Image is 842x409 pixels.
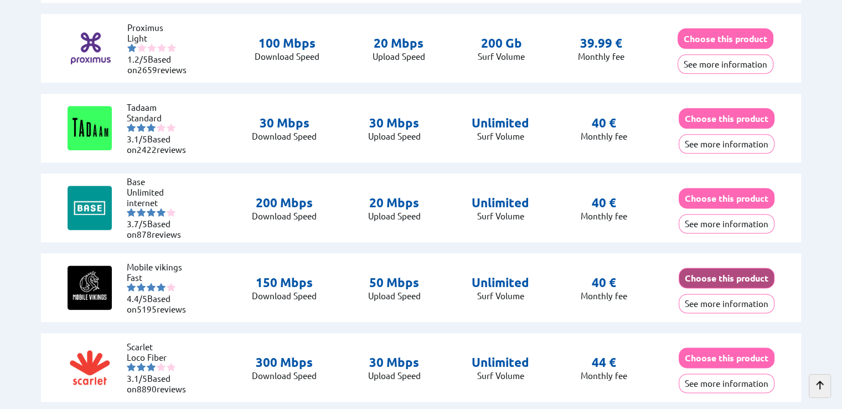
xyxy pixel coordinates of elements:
[127,54,148,64] span: 1.2/5
[472,290,529,301] p: Surf Volume
[368,195,421,211] p: 20 Mbps
[127,272,193,283] li: Fast
[147,283,156,292] img: starnr3
[137,144,157,155] span: 2422
[581,370,627,381] p: Monthly fee
[578,51,624,62] p: Monthly fee
[472,211,529,221] p: Surf Volume
[472,370,529,381] p: Surf Volume
[679,298,774,309] a: See more information
[581,211,627,221] p: Monthly fee
[147,43,156,52] img: starnr3
[127,113,193,123] li: Standard
[679,347,774,368] button: Choose this product
[368,355,421,370] p: 30 Mbps
[127,123,136,132] img: starnr1
[157,208,166,217] img: starnr4
[157,123,166,132] img: starnr4
[592,355,616,370] p: 44 €
[127,54,194,75] li: Based on reviews
[252,275,317,290] p: 150 Mbps
[157,362,166,371] img: starnr4
[679,268,774,288] button: Choose this product
[472,115,529,131] p: Unlimited
[137,123,146,132] img: starnr2
[368,290,421,301] p: Upload Speed
[679,218,774,229] a: See more information
[679,273,774,283] a: Choose this product
[167,123,175,132] img: starnr5
[68,265,112,310] img: Logo of Mobile vikings
[373,35,425,51] p: 20 Mbps
[167,208,175,217] img: starnr5
[127,187,193,208] li: Unlimited internet
[472,131,529,141] p: Surf Volume
[679,214,774,233] button: See more information
[137,64,157,75] span: 2659
[592,275,616,290] p: 40 €
[137,208,146,217] img: starnr2
[368,131,421,141] p: Upload Speed
[478,51,525,62] p: Surf Volume
[252,115,317,131] p: 30 Mbps
[679,352,774,363] a: Choose this product
[472,355,529,370] p: Unlimited
[678,33,773,44] a: Choose this product
[68,345,112,390] img: Logo of Scarlet
[368,211,421,221] p: Upload Speed
[678,59,773,69] a: See more information
[69,26,113,70] img: Logo of Proximus
[157,43,166,52] img: starnr4
[127,22,194,33] li: Proximus
[255,51,319,62] p: Download Speed
[368,370,421,381] p: Upload Speed
[137,362,146,371] img: starnr2
[368,275,421,290] p: 50 Mbps
[68,106,112,150] img: Logo of Tadaam
[127,208,136,217] img: starnr1
[68,186,112,230] img: Logo of Base
[373,51,425,62] p: Upload Speed
[679,378,774,388] a: See more information
[127,352,193,362] li: Loco Fiber
[127,262,193,272] li: Mobile vikings
[137,229,152,239] span: 878
[127,362,136,371] img: starnr1
[679,108,774,129] button: Choose this product
[252,131,317,141] p: Download Speed
[127,102,193,113] li: Tadaam
[679,193,774,203] a: Choose this product
[592,195,616,211] p: 40 €
[137,304,157,314] span: 5195
[580,35,622,51] p: 39.99 €
[472,275,529,290] p: Unlimited
[127,176,193,187] li: Base
[167,362,175,371] img: starnr5
[478,35,525,51] p: 200 Gb
[127,341,193,352] li: Scarlet
[472,195,529,211] p: Unlimited
[127,43,136,52] img: starnr1
[147,123,156,132] img: starnr3
[581,290,627,301] p: Monthly fee
[137,283,146,292] img: starnr2
[127,283,136,292] img: starnr1
[127,373,147,384] span: 3.1/5
[167,43,176,52] img: starnr5
[127,33,194,43] li: Light
[127,293,193,314] li: Based on reviews
[127,218,147,229] span: 3.7/5
[137,384,157,394] span: 8890
[147,362,156,371] img: starnr3
[127,134,147,144] span: 3.1/5
[678,28,773,49] button: Choose this product
[679,139,774,149] a: See more information
[127,293,147,304] span: 4.4/5
[679,188,774,208] button: Choose this product
[252,211,317,221] p: Download Speed
[679,134,774,154] button: See more information
[252,355,317,370] p: 300 Mbps
[581,131,627,141] p: Monthly fee
[255,35,319,51] p: 100 Mbps
[252,370,317,381] p: Download Speed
